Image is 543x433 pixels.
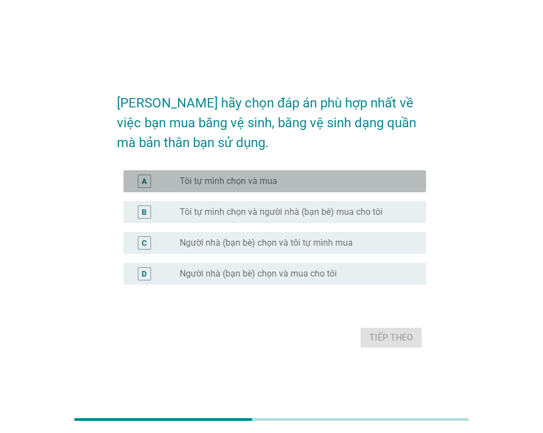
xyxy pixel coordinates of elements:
h2: [PERSON_NAME] hãy chọn đáp án phù hợp nhất về việc bạn mua băng vệ sinh, băng vệ sinh dạng quần m... [117,82,426,153]
div: B [142,207,147,218]
label: Tôi tự mình chọn và người nhà (bạn bè) mua cho tôi [180,207,383,218]
div: A [142,176,147,187]
label: Tôi tự mình chọn và mua [180,176,277,187]
label: Người nhà (bạn bè) chọn và mua cho tôi [180,268,337,279]
div: D [142,268,147,280]
div: C [142,237,147,249]
label: Người nhà (bạn bè) chọn và tôi tự mình mua [180,237,353,248]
